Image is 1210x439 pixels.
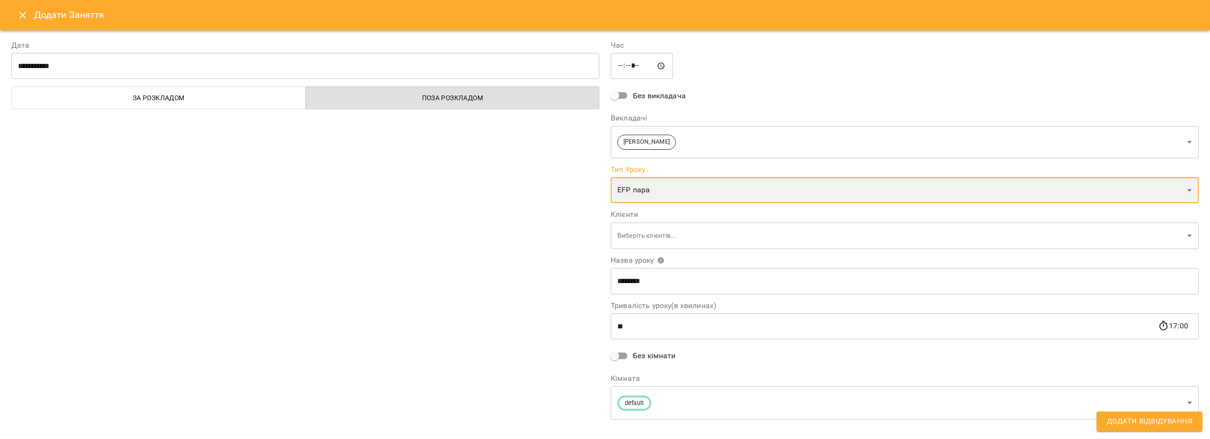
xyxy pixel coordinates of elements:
[1097,412,1202,431] button: Додати Відвідування
[1107,415,1192,428] span: Додати Відвідування
[633,90,686,102] span: Без викладача
[611,222,1199,249] div: Виберіть клієнтів...
[618,138,675,146] span: [PERSON_NAME]
[17,92,300,103] span: За розкладом
[11,86,306,109] button: За розкладом
[611,211,1199,218] label: Клієнти
[34,8,1199,22] h6: Додати Заняття
[611,375,1199,382] label: Кімната
[619,399,649,408] span: default
[11,42,599,49] label: Дата
[611,114,1199,122] label: Викладачі
[611,386,1199,420] div: default
[657,257,665,264] svg: Вкажіть назву уроку або виберіть клієнтів
[617,231,1184,241] p: Виберіть клієнтів...
[633,350,676,362] span: Без кімнати
[311,92,594,103] span: Поза розкладом
[611,257,665,264] span: Назва уроку
[611,177,1199,204] div: EFP пара
[611,302,1199,310] label: Тривалість уроку(в хвилинах)
[611,126,1199,158] div: [PERSON_NAME]
[11,4,34,26] button: Close
[611,166,1199,173] label: Тип Уроку
[305,86,600,109] button: Поза розкладом
[611,42,1199,49] label: Час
